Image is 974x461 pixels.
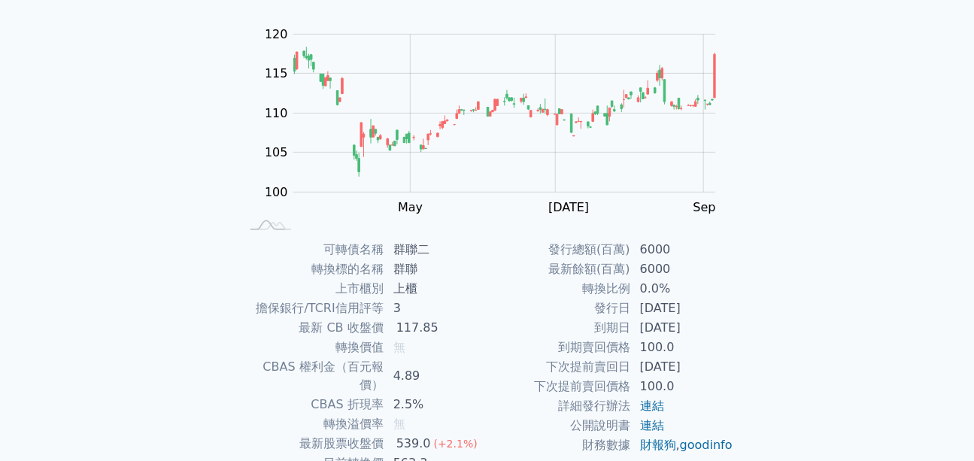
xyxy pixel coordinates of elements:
td: CBAS 權利金（百元報價） [241,357,384,395]
td: 轉換溢價率 [241,414,384,434]
td: 發行日 [487,299,631,318]
td: 100.0 [631,338,734,357]
td: 0.0% [631,279,734,299]
span: 無 [393,417,405,431]
td: 下次提前賣回日 [487,357,631,377]
td: CBAS 折現率 [241,395,384,414]
td: [DATE] [631,318,734,338]
g: Chart [257,27,739,214]
td: 最新股票收盤價 [241,434,384,453]
td: 群聯二 [384,240,487,259]
tspan: [DATE] [549,200,590,214]
td: 轉換比例 [487,279,631,299]
td: 到期日 [487,318,631,338]
a: goodinfo [680,438,733,452]
td: 6000 [631,240,734,259]
tspan: May [398,200,423,214]
a: 連結 [640,418,664,432]
tspan: 110 [265,106,288,120]
a: 連結 [640,399,664,413]
td: 最新 CB 收盤價 [241,318,384,338]
td: 詳細發行辦法 [487,396,631,416]
div: 117.85 [393,319,441,337]
td: 上市櫃別 [241,279,384,299]
td: 轉換標的名稱 [241,259,384,279]
tspan: 105 [265,145,288,159]
td: [DATE] [631,357,734,377]
tspan: 120 [265,27,288,41]
td: 發行總額(百萬) [487,240,631,259]
td: 群聯 [384,259,487,279]
td: 3 [384,299,487,318]
td: 100.0 [631,377,734,396]
td: 6000 [631,259,734,279]
td: 上櫃 [384,279,487,299]
td: [DATE] [631,299,734,318]
td: 財務數據 [487,435,631,455]
div: 539.0 [393,435,434,453]
td: 4.89 [384,357,487,395]
span: (+2.1%) [434,438,478,450]
td: 下次提前賣回價格 [487,377,631,396]
td: , [631,435,734,455]
tspan: Sep [693,200,716,214]
span: 無 [393,340,405,354]
td: 公開說明書 [487,416,631,435]
td: 最新餘額(百萬) [487,259,631,279]
a: 財報狗 [640,438,676,452]
td: 2.5% [384,395,487,414]
td: 擔保銀行/TCRI信用評等 [241,299,384,318]
tspan: 115 [265,66,288,80]
tspan: 100 [265,185,288,199]
td: 可轉債名稱 [241,240,384,259]
td: 到期賣回價格 [487,338,631,357]
td: 轉換價值 [241,338,384,357]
